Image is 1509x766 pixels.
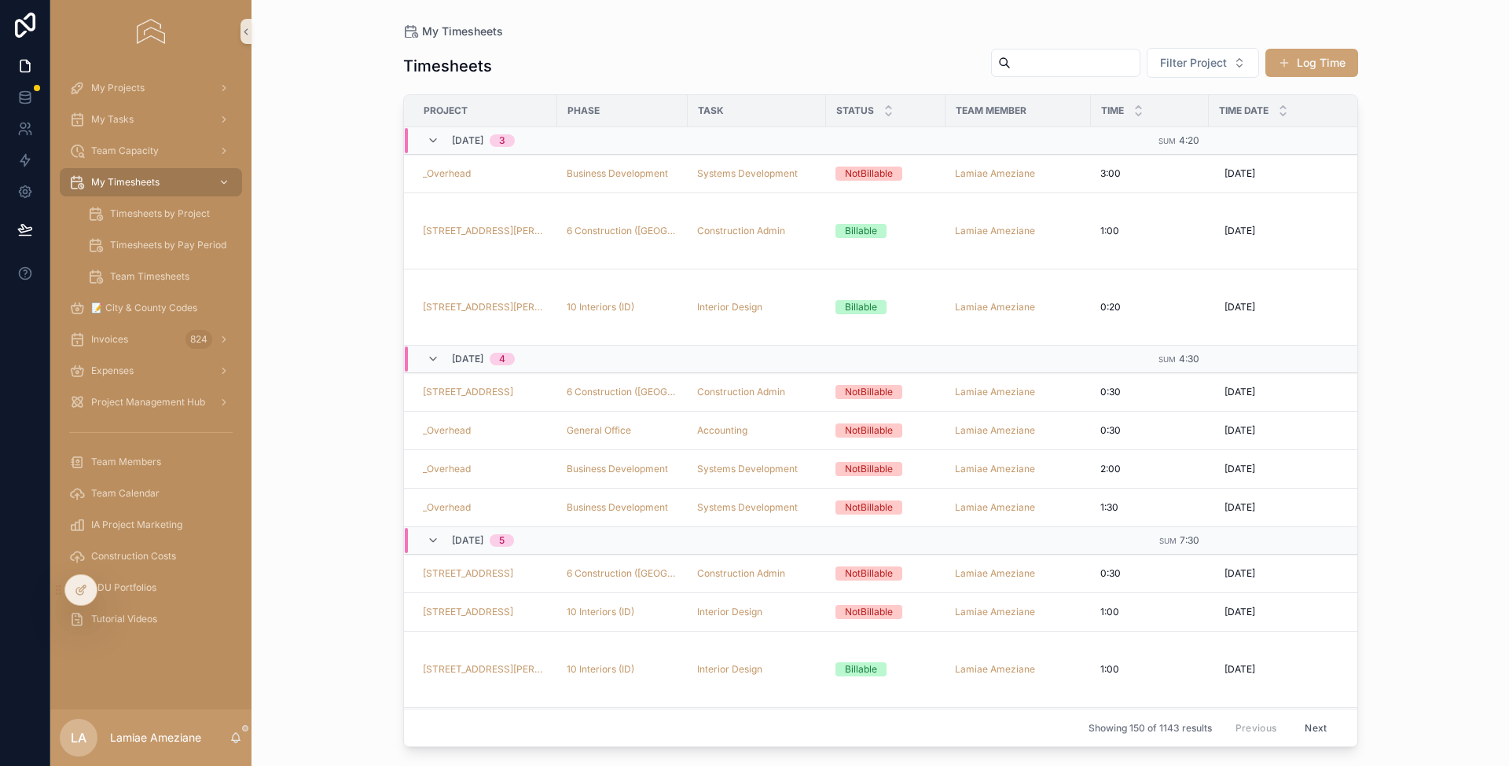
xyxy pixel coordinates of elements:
a: _Overhead [423,501,548,514]
a: Interior Design [697,663,762,676]
a: _Overhead [423,424,548,437]
span: Filter Project [1160,55,1227,71]
span: 3:00 [1100,167,1121,180]
a: [STREET_ADDRESS] [423,386,548,398]
span: [DATE] [1224,606,1255,618]
a: Lamiae Ameziane [955,167,1081,180]
a: Accounting [697,424,747,437]
a: [DATE] [1218,161,1375,186]
a: Billable [835,224,936,238]
a: Interior Design [697,606,817,618]
a: 6 Construction ([GEOGRAPHIC_DATA]) [567,386,678,398]
span: Showing 150 of 1143 results [1089,722,1212,735]
a: Timesheets by Pay Period [79,231,242,259]
a: _Overhead [423,501,471,514]
a: _Overhead [423,463,548,475]
a: Lamiae Ameziane [955,167,1035,180]
a: [STREET_ADDRESS] [423,567,548,580]
a: Team Capacity [60,137,242,165]
a: _Overhead [423,167,548,180]
a: General Office [567,424,631,437]
div: Billable [845,224,877,238]
span: 📝 City & County Codes [91,302,197,314]
div: Billable [845,662,877,676]
div: 3 [499,134,505,147]
a: 1:00 [1100,225,1199,237]
a: Tutorial Videos [60,605,242,633]
a: IA Project Marketing [60,511,242,539]
span: _Overhead [423,167,471,180]
a: [DATE] [1218,418,1375,443]
a: 📝 City & County Codes [60,294,242,322]
div: scrollable content [50,63,251,654]
a: Interior Design [697,301,762,313]
a: 6 Construction ([GEOGRAPHIC_DATA]) [567,567,678,580]
span: 4:30 [1179,353,1199,365]
span: [STREET_ADDRESS] [423,567,513,580]
a: Construction Admin [697,386,785,398]
span: [DATE] [1224,501,1255,514]
a: [STREET_ADDRESS][PERSON_NAME] [423,301,548,313]
span: Timesheets by Project [110,207,210,220]
div: NotBillable [845,566,893,581]
a: Lamiae Ameziane [955,501,1035,514]
span: Team Capacity [91,145,159,157]
span: 4:20 [1179,134,1199,146]
a: Accounting [697,424,817,437]
span: Team Member [956,104,1026,117]
span: [DATE] [1224,567,1255,580]
a: Lamiae Ameziane [955,386,1081,398]
span: Construction Admin [697,567,785,580]
a: NotBillable [835,566,936,581]
a: 3:00 [1100,167,1199,180]
a: Systems Development [697,167,798,180]
span: ADU Portfolios [91,581,156,594]
span: 1:30 [1100,501,1118,514]
div: 4 [499,353,505,365]
a: NotBillable [835,462,936,476]
span: 1:00 [1100,663,1119,676]
a: 6 Construction ([GEOGRAPHIC_DATA]) [567,225,678,237]
span: Business Development [567,167,668,180]
a: [DATE] [1218,599,1375,625]
span: Systems Development [697,501,798,514]
a: [STREET_ADDRESS] [423,386,513,398]
div: 824 [185,330,212,349]
a: Project Management Hub [60,388,242,416]
span: [DATE] [1224,167,1255,180]
a: Lamiae Ameziane [955,424,1035,437]
a: Business Development [567,501,668,514]
a: [STREET_ADDRESS] [423,606,513,618]
a: 10 Interiors (ID) [567,663,678,676]
span: 0:20 [1100,301,1121,313]
a: _Overhead [423,463,471,475]
a: Construction Admin [697,225,785,237]
a: Lamiae Ameziane [955,606,1035,618]
span: Time Date [1219,104,1269,117]
span: Time [1101,104,1124,117]
a: Team Members [60,448,242,476]
a: NotBillable [835,500,936,515]
a: Business Development [567,463,668,475]
span: Systems Development [697,463,798,475]
a: NotBillable [835,423,936,438]
a: Billable [835,662,936,676]
span: 1:00 [1100,225,1119,237]
a: Lamiae Ameziane [955,606,1081,618]
span: My Timesheets [422,24,503,39]
a: Lamiae Ameziane [955,567,1035,580]
a: Lamiae Ameziane [955,386,1035,398]
a: Lamiae Ameziane [955,301,1035,313]
span: My Projects [91,82,145,94]
span: [DATE] [452,353,483,365]
a: [DATE] [1218,218,1375,244]
span: 1:00 [1100,606,1119,618]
